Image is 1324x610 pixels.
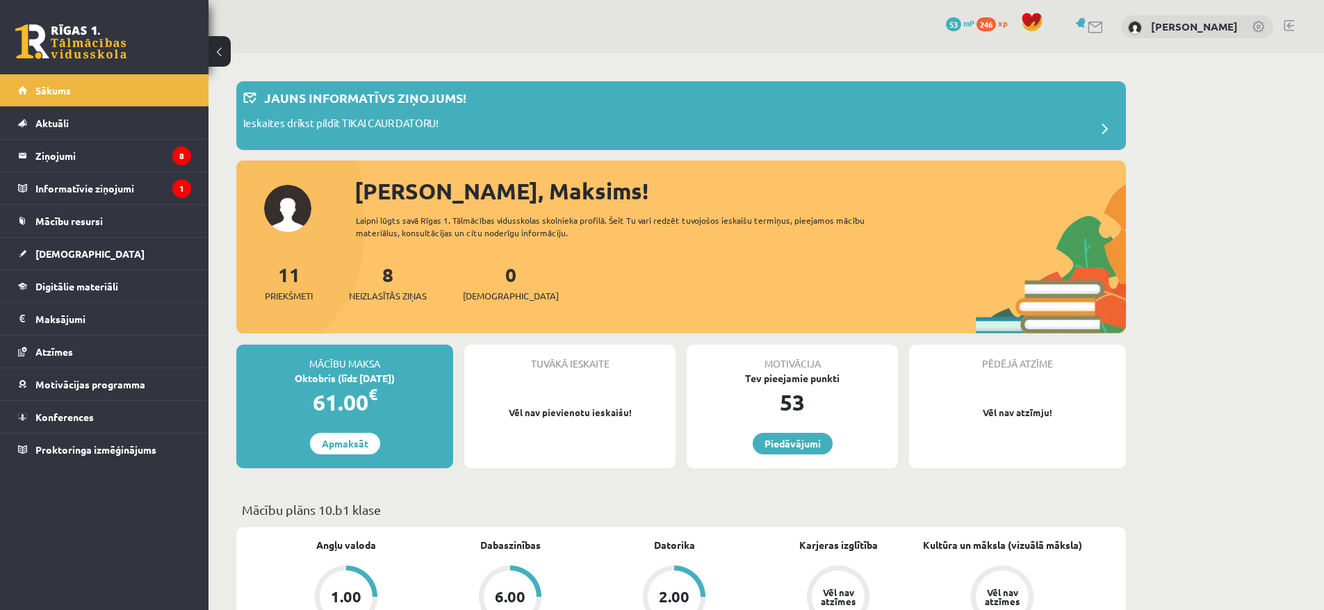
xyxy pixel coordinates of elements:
[18,238,191,270] a: [DEMOGRAPHIC_DATA]
[236,345,453,371] div: Mācību maksa
[15,24,126,59] a: Rīgas 1. Tālmācības vidusskola
[18,270,191,302] a: Digitālie materiāli
[1151,19,1238,33] a: [PERSON_NAME]
[35,411,94,423] span: Konferences
[1128,21,1142,35] img: Maksims Cibuļskis
[463,289,559,303] span: [DEMOGRAPHIC_DATA]
[18,368,191,400] a: Motivācijas programma
[976,17,1014,28] a: 246 xp
[463,262,559,303] a: 0[DEMOGRAPHIC_DATA]
[35,172,191,204] legend: Informatīvie ziņojumi
[18,205,191,237] a: Mācību resursi
[983,588,1022,606] div: Vēl nav atzīmes
[963,17,974,28] span: mP
[354,174,1126,208] div: [PERSON_NAME], Maksims!
[265,262,313,303] a: 11Priekšmeti
[18,336,191,368] a: Atzīmes
[236,371,453,386] div: Oktobris (līdz [DATE])
[480,538,541,552] a: Dabaszinības
[236,386,453,419] div: 61.00
[35,215,103,227] span: Mācību resursi
[242,500,1120,519] p: Mācību plāns 10.b1 klase
[35,345,73,358] span: Atzīmes
[659,589,689,604] div: 2.00
[998,17,1007,28] span: xp
[18,172,191,204] a: Informatīvie ziņojumi1
[35,303,191,335] legend: Maksājumi
[923,538,1082,552] a: Kultūra un māksla (vizuālā māksla)
[172,147,191,165] i: 8
[976,17,996,31] span: 246
[495,589,525,604] div: 6.00
[368,384,377,404] span: €
[264,88,466,107] p: Jauns informatīvs ziņojums!
[243,115,439,135] p: Ieskaites drīkst pildīt TIKAI CAUR DATORU!
[916,406,1119,420] p: Vēl nav atzīmju!
[35,140,191,172] legend: Ziņojumi
[946,17,961,31] span: 53
[799,538,878,552] a: Karjeras izglītība
[18,107,191,139] a: Aktuāli
[331,589,361,604] div: 1.00
[349,262,427,303] a: 8Neizlasītās ziņas
[349,289,427,303] span: Neizlasītās ziņas
[18,140,191,172] a: Ziņojumi8
[356,214,890,239] div: Laipni lūgts savā Rīgas 1. Tālmācības vidusskolas skolnieka profilā. Šeit Tu vari redzēt tuvojošo...
[35,117,69,129] span: Aktuāli
[654,538,695,552] a: Datorika
[18,401,191,433] a: Konferences
[172,179,191,198] i: 1
[35,247,145,260] span: [DEMOGRAPHIC_DATA]
[687,386,898,419] div: 53
[819,588,858,606] div: Vēl nav atzīmes
[35,84,71,97] span: Sākums
[310,433,380,454] a: Apmaksāt
[18,434,191,465] a: Proktoringa izmēģinājums
[265,289,313,303] span: Priekšmeti
[18,74,191,106] a: Sākums
[909,345,1126,371] div: Pēdējā atzīme
[35,280,118,292] span: Digitālie materiāli
[753,433,833,454] a: Piedāvājumi
[471,406,669,420] p: Vēl nav pievienotu ieskaišu!
[687,371,898,386] div: Tev pieejamie punkti
[35,378,145,390] span: Motivācijas programma
[687,345,898,371] div: Motivācija
[316,538,376,552] a: Angļu valoda
[464,345,676,371] div: Tuvākā ieskaite
[946,17,974,28] a: 53 mP
[35,443,156,456] span: Proktoringa izmēģinājums
[243,88,1119,143] a: Jauns informatīvs ziņojums! Ieskaites drīkst pildīt TIKAI CAUR DATORU!
[18,303,191,335] a: Maksājumi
